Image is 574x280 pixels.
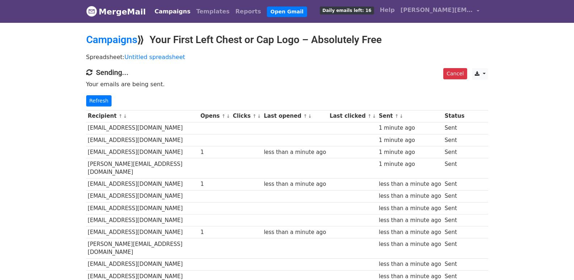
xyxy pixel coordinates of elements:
[86,258,199,270] td: [EMAIL_ADDRESS][DOMAIN_NAME]
[86,134,199,146] td: [EMAIL_ADDRESS][DOMAIN_NAME]
[377,3,398,17] a: Help
[379,160,441,168] div: 1 minute ago
[86,95,112,106] a: Refresh
[443,178,466,190] td: Sent
[328,110,377,122] th: Last clicked
[123,113,127,119] a: ↓
[379,124,441,132] div: 1 minute ago
[443,226,466,238] td: Sent
[264,228,326,237] div: less than a minute ago
[86,202,199,214] td: [EMAIL_ADDRESS][DOMAIN_NAME]
[86,34,137,46] a: Campaigns
[86,214,199,226] td: [EMAIL_ADDRESS][DOMAIN_NAME]
[443,146,466,158] td: Sent
[399,113,403,119] a: ↓
[379,180,441,188] div: less than a minute ago
[443,258,466,270] td: Sent
[86,110,199,122] th: Recipient
[226,113,230,119] a: ↓
[152,4,193,19] a: Campaigns
[222,113,226,119] a: ↑
[86,178,199,190] td: [EMAIL_ADDRESS][DOMAIN_NAME]
[86,53,488,61] p: Spreadsheet:
[443,190,466,202] td: Sent
[395,113,399,119] a: ↑
[125,54,185,60] a: Untitled spreadsheet
[86,80,488,88] p: Your emails are being sent.
[443,110,466,122] th: Status
[86,226,199,238] td: [EMAIL_ADDRESS][DOMAIN_NAME]
[372,113,376,119] a: ↓
[200,180,229,188] div: 1
[86,6,97,17] img: MergeMail logo
[118,113,122,119] a: ↑
[262,110,328,122] th: Last opened
[368,113,372,119] a: ↑
[443,214,466,226] td: Sent
[193,4,232,19] a: Templates
[86,158,199,178] td: [PERSON_NAME][EMAIL_ADDRESS][DOMAIN_NAME]
[86,238,199,259] td: [PERSON_NAME][EMAIL_ADDRESS][DOMAIN_NAME]
[264,148,326,156] div: less than a minute ago
[231,110,262,122] th: Clicks
[377,110,443,122] th: Sent
[317,3,377,17] a: Daily emails left: 16
[200,148,229,156] div: 1
[257,113,261,119] a: ↓
[443,134,466,146] td: Sent
[303,113,307,119] a: ↑
[200,228,229,237] div: 1
[443,158,466,178] td: Sent
[379,260,441,268] div: less than a minute ago
[86,4,146,19] a: MergeMail
[264,180,326,188] div: less than a minute ago
[86,190,199,202] td: [EMAIL_ADDRESS][DOMAIN_NAME]
[308,113,312,119] a: ↓
[443,122,466,134] td: Sent
[379,228,441,237] div: less than a minute ago
[379,136,441,145] div: 1 minute ago
[86,34,488,46] h2: ⟫ Your First Left Chest or Cap Logo – Absolutely Free
[199,110,231,122] th: Opens
[86,146,199,158] td: [EMAIL_ADDRESS][DOMAIN_NAME]
[252,113,256,119] a: ↑
[379,192,441,200] div: less than a minute ago
[379,240,441,248] div: less than a minute ago
[379,204,441,213] div: less than a minute ago
[401,6,473,14] span: [PERSON_NAME][EMAIL_ADDRESS][DOMAIN_NAME]
[232,4,264,19] a: Reports
[379,148,441,156] div: 1 minute ago
[443,202,466,214] td: Sent
[86,68,488,77] h4: Sending...
[443,238,466,259] td: Sent
[267,7,307,17] a: Open Gmail
[398,3,482,20] a: [PERSON_NAME][EMAIL_ADDRESS][DOMAIN_NAME]
[86,122,199,134] td: [EMAIL_ADDRESS][DOMAIN_NAME]
[320,7,374,14] span: Daily emails left: 16
[443,68,467,79] a: Cancel
[379,216,441,225] div: less than a minute ago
